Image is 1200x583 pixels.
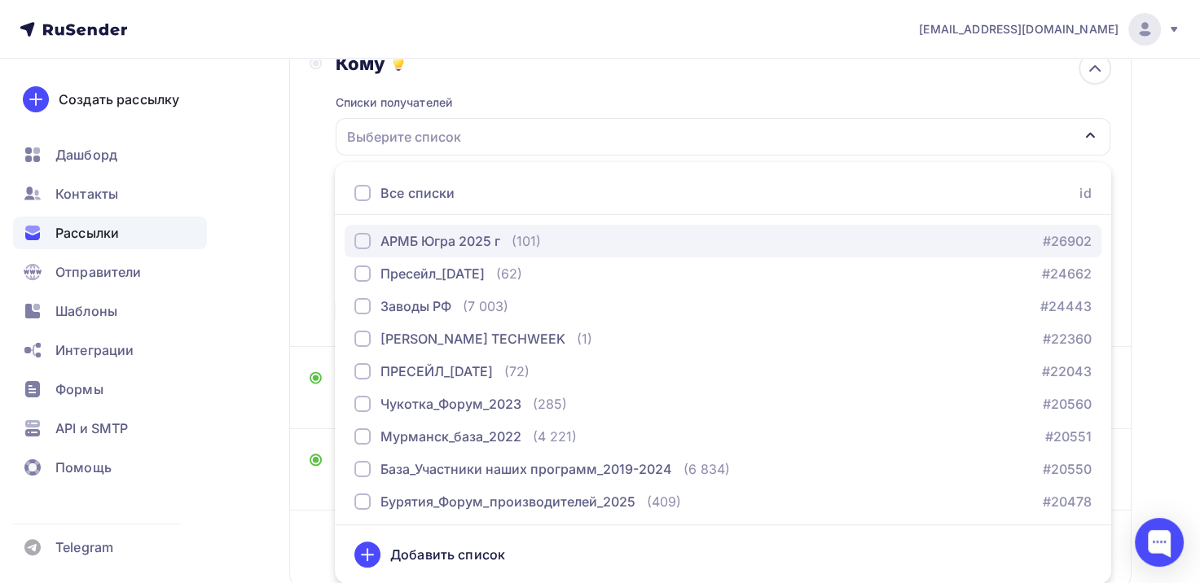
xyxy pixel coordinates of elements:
[380,231,500,251] div: АРМБ Югра 2025 г
[647,492,681,511] div: (409)
[577,329,592,348] div: (1)
[13,178,207,210] a: Контакты
[380,296,451,316] div: Заводы РФ
[55,223,119,243] span: Рассылки
[1043,459,1092,479] a: #20550
[13,256,207,288] a: Отправители
[13,295,207,327] a: Шаблоны
[504,362,530,381] div: (72)
[380,264,485,283] div: Пресейл_[DATE]
[919,21,1119,37] span: [EMAIL_ADDRESS][DOMAIN_NAME]
[380,329,565,348] div: [PERSON_NAME] TECHWEEK
[1045,427,1092,446] a: #20551
[380,362,493,381] div: ПРЕСЕЙЛ_[DATE]
[55,301,117,321] span: Шаблоны
[533,394,567,414] div: (285)
[496,264,522,283] div: (62)
[380,427,521,446] div: Мурманск_база_2022
[55,340,134,360] span: Интеграции
[1043,231,1092,251] a: #26902
[380,459,672,479] div: База_Участники наших программ_2019-2024
[390,545,505,564] div: Добавить список
[335,52,1111,75] div: Кому
[335,94,452,111] div: Списки получателей
[59,90,179,109] div: Создать рассылку
[463,296,508,316] div: (7 003)
[512,231,541,251] div: (101)
[55,184,118,204] span: Контакты
[1043,394,1092,414] a: #20560
[380,394,521,414] div: Чукотка_Форум_2023
[380,492,635,511] div: Бурятия_Форум_производителей_2025
[55,458,112,477] span: Помощь
[919,13,1180,46] a: [EMAIL_ADDRESS][DOMAIN_NAME]
[380,183,455,203] div: Все списки
[55,379,103,399] span: Формы
[340,122,467,151] div: Выберите список
[55,537,113,557] span: Telegram
[55,419,128,438] span: API и SMTP
[684,459,730,479] div: (6 834)
[55,262,142,282] span: Отправители
[335,117,1111,156] button: Выберите список
[1042,362,1092,381] a: #22043
[1040,296,1092,316] a: #24443
[1043,329,1092,348] a: #22360
[55,145,117,164] span: Дашборд
[1080,183,1092,203] div: id
[1042,264,1092,283] a: #24662
[13,217,207,249] a: Рассылки
[533,427,577,446] div: (4 221)
[1043,492,1092,511] a: #20478
[13,138,207,171] a: Дашборд
[13,373,207,405] a: Формы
